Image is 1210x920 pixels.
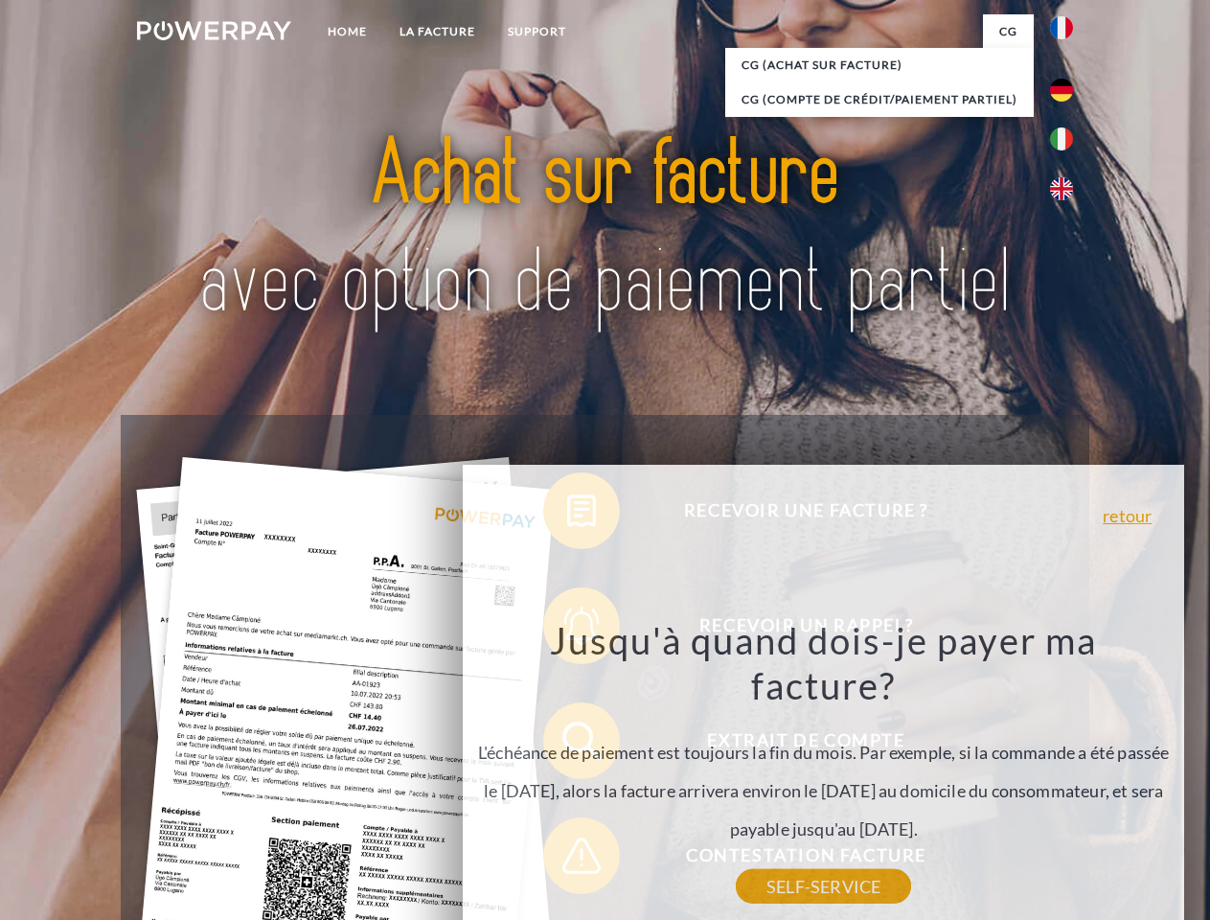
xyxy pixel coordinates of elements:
a: SELF-SERVICE [736,869,911,904]
a: Home [311,14,383,49]
h3: Jusqu'à quand dois-je payer ma facture? [474,617,1174,709]
a: LA FACTURE [383,14,491,49]
img: it [1050,127,1073,150]
img: en [1050,177,1073,200]
div: L'échéance de paiement est toujours la fin du mois. Par exemple, si la commande a été passée le [... [474,617,1174,886]
img: de [1050,79,1073,102]
a: CG (achat sur facture) [725,48,1034,82]
img: fr [1050,16,1073,39]
a: CG [983,14,1034,49]
a: CG (Compte de crédit/paiement partiel) [725,82,1034,117]
a: Support [491,14,582,49]
img: title-powerpay_fr.svg [183,92,1027,367]
a: retour [1103,507,1152,524]
img: logo-powerpay-white.svg [137,21,291,40]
